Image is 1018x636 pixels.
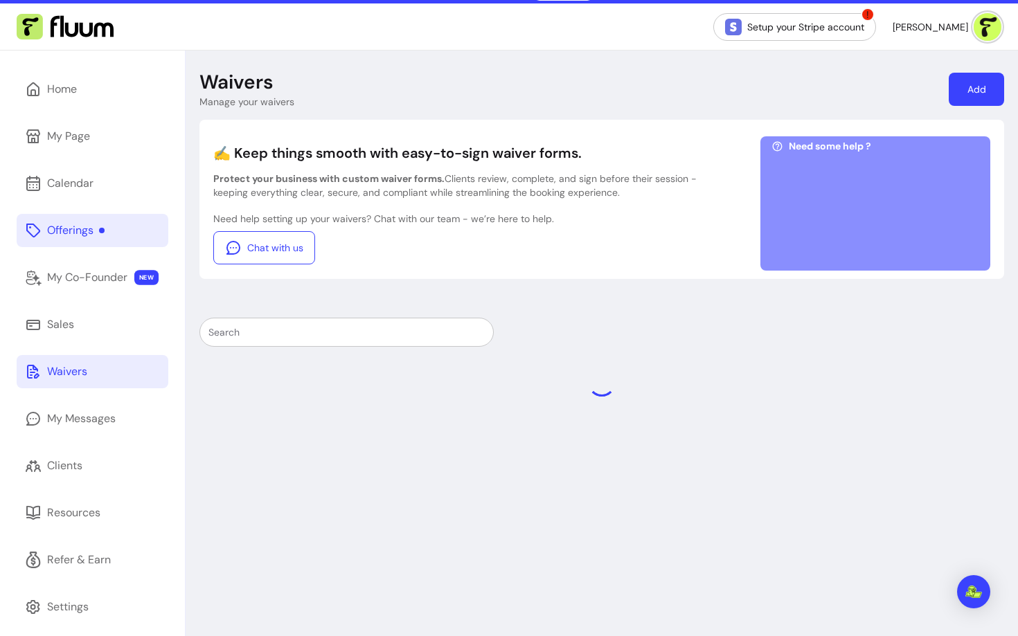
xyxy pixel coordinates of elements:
div: My Page [47,128,90,145]
div: Resources [47,505,100,521]
input: Search [208,325,485,339]
div: Open Intercom Messenger [957,575,990,608]
a: My Page [17,120,168,153]
a: Chat with us [213,231,315,264]
span: Need some help ? [789,139,871,153]
div: Loading [588,369,616,397]
div: Settings [47,599,89,615]
span: [PERSON_NAME] [893,20,968,34]
div: My Co-Founder [47,269,127,286]
p: ✍️ Keep things smooth with easy-to-sign waiver forms. [213,143,698,163]
b: Protect your business with custom waiver forms. [213,172,445,185]
div: Clients [47,457,82,474]
p: Waivers [199,70,274,95]
a: Sales [17,308,168,341]
a: Resources [17,496,168,529]
a: Offerings [17,214,168,247]
div: Calendar [47,175,93,192]
img: Stripe Icon [725,19,742,35]
a: Refer & Earn [17,543,168,576]
span: ! [861,8,875,21]
a: Setup your Stripe account [713,13,876,41]
img: Fluum Logo [17,14,114,40]
a: Calendar [17,167,168,200]
div: Refer & Earn [47,552,111,568]
div: Waivers [47,363,87,380]
button: avatar[PERSON_NAME] [893,13,1001,41]
a: Clients [17,449,168,482]
a: Settings [17,590,168,624]
a: My Messages [17,402,168,435]
span: NEW [134,270,159,285]
p: Manage your waivers [199,95,294,109]
p: Clients review, complete, and sign before their session - keeping everything clear, secure, and c... [213,172,698,199]
img: avatar [974,13,1001,41]
a: Add [949,73,1004,106]
div: Offerings [47,222,105,239]
div: Sales [47,316,74,333]
p: Need help setting up your waivers? Chat with our team - we’re here to help. [213,212,698,226]
div: Home [47,81,77,98]
a: Home [17,73,168,106]
a: My Co-Founder NEW [17,261,168,294]
a: Waivers [17,355,168,388]
div: My Messages [47,410,116,427]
